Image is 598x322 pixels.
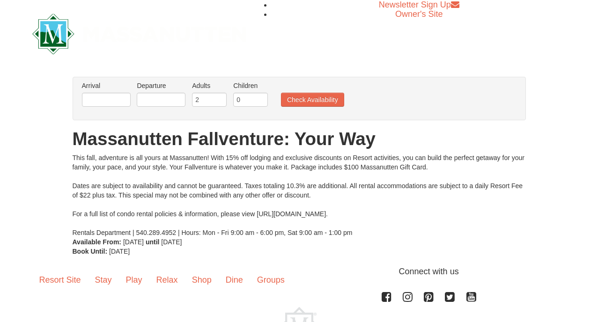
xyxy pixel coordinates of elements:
a: Groups [250,265,292,294]
label: Departure [137,81,185,90]
span: [DATE] [123,238,144,246]
label: Arrival [82,81,131,90]
span: [DATE] [161,238,182,246]
a: Resort Site [32,265,88,294]
strong: until [146,238,160,246]
label: Adults [192,81,227,90]
h1: Massanutten Fallventure: Your Way [73,130,526,148]
div: This fall, adventure is all yours at Massanutten! With 15% off lodging and exclusive discounts on... [73,153,526,237]
button: Check Availability [281,93,344,107]
a: Stay [88,265,119,294]
a: Relax [149,265,185,294]
label: Children [233,81,268,90]
img: Massanutten Resort Logo [32,14,247,54]
a: Shop [185,265,219,294]
a: Massanutten Resort [32,22,247,44]
a: Play [119,265,149,294]
span: [DATE] [109,248,130,255]
a: Owner's Site [395,9,443,19]
a: Dine [219,265,250,294]
strong: Book Until: [73,248,108,255]
strong: Available From: [73,238,122,246]
p: Connect with us [32,265,566,278]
